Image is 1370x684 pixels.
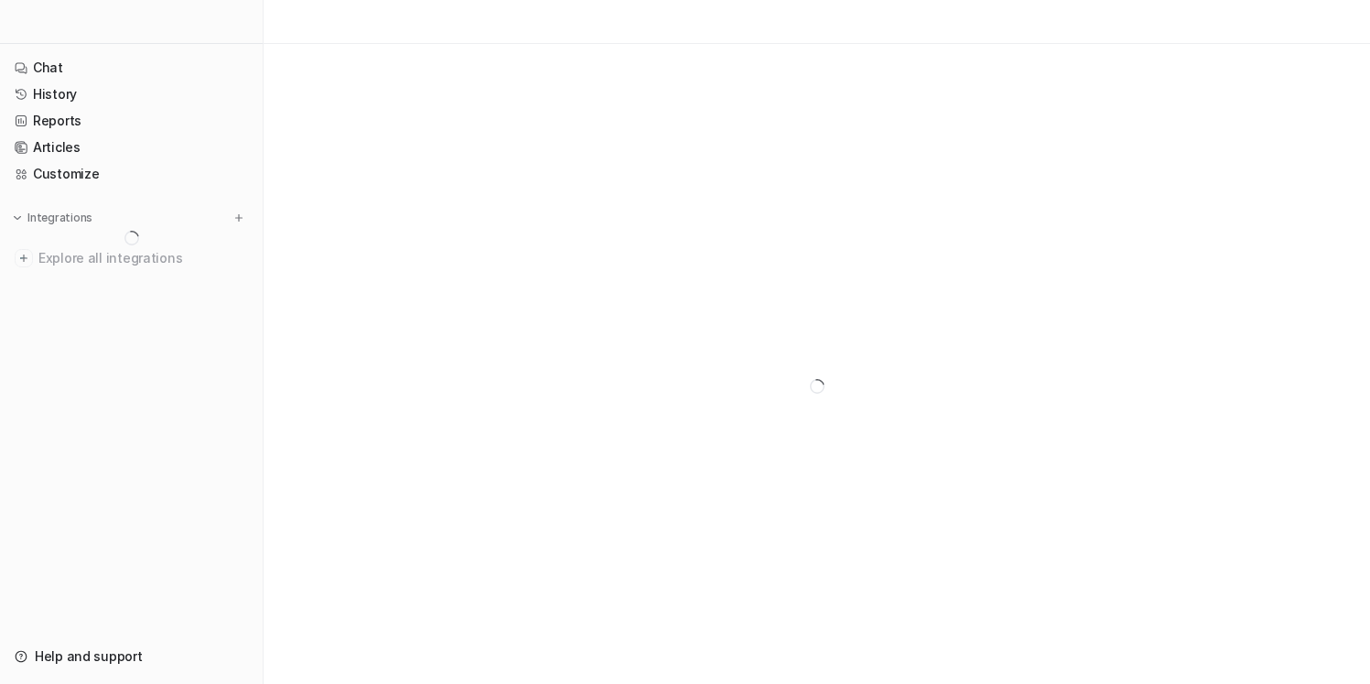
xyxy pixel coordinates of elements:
a: Articles [7,135,255,160]
a: Reports [7,108,255,134]
a: Explore all integrations [7,245,255,271]
button: Integrations [7,209,98,227]
a: Chat [7,55,255,81]
img: explore all integrations [15,249,33,267]
a: History [7,81,255,107]
p: Integrations [27,211,92,225]
a: Help and support [7,644,255,669]
a: Customize [7,161,255,187]
img: expand menu [11,212,24,224]
img: menu_add.svg [232,212,245,224]
span: Explore all integrations [38,244,248,273]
